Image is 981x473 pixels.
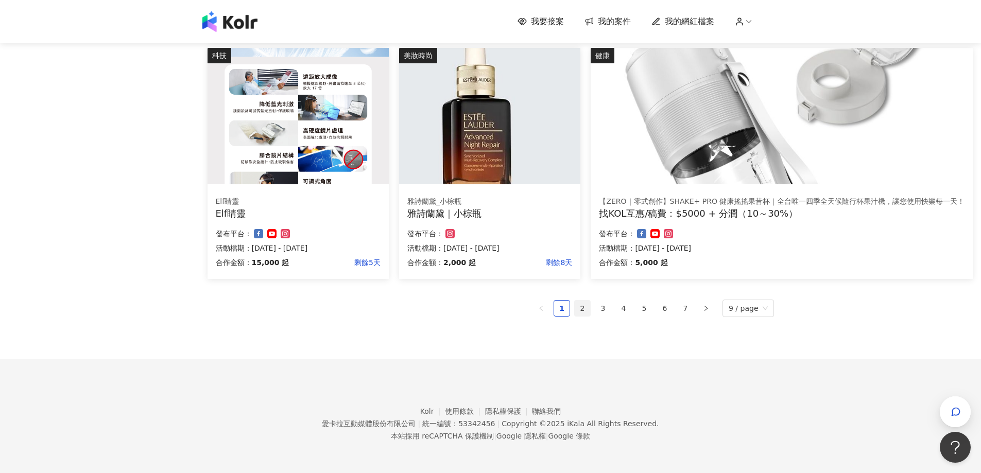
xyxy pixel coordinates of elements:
a: Google 條款 [548,432,590,440]
span: | [497,419,500,428]
a: 使用條款 [445,407,485,415]
a: 6 [657,301,673,316]
div: 科技 [208,48,231,63]
a: 3 [595,301,611,316]
p: 剩餘8天 [476,256,572,269]
div: 愛卡拉互動媒體股份有限公司 [322,419,416,428]
span: | [494,432,496,440]
p: 活動檔期：[DATE] - [DATE] [216,242,381,254]
span: 本站採用 reCAPTCHA 保護機制 [391,430,590,442]
a: Google 隱私權 [496,432,546,440]
img: Elf睛靈 [208,48,389,184]
li: 4 [615,300,632,317]
p: 發布平台： [599,227,635,240]
div: 健康 [591,48,614,63]
div: 找KOL互惠/稿費：$5000 + 分潤（10～30%） [599,207,965,220]
p: 15,000 起 [252,256,289,269]
a: 5 [636,301,652,316]
a: 4 [616,301,631,316]
img: logo [202,11,257,32]
button: right [698,300,714,317]
span: 我的網紅檔案 [665,16,714,27]
span: left [538,305,544,311]
a: 我要接案 [518,16,564,27]
div: 雅詩蘭黛｜小棕瓶 [407,207,572,220]
a: 我的案件 [584,16,631,27]
img: 【ZERO｜零式創作】SHAKE+ pro 健康搖搖果昔杯｜全台唯一四季全天候隨行杯果汁機，讓您使用快樂每一天！ [591,48,973,184]
li: Next Page [698,300,714,317]
div: 美妝時尚 [399,48,437,63]
li: Previous Page [533,300,549,317]
p: 合作金額： [407,256,443,269]
div: Copyright © 2025 All Rights Reserved. [502,419,659,428]
a: 聯絡我們 [532,407,561,415]
a: 我的網紅檔案 [651,16,714,27]
span: | [418,419,420,428]
li: 2 [574,300,591,317]
div: Page Size [722,300,774,317]
img: 雅詩蘭黛｜小棕瓶 [399,48,580,184]
p: 5,000 起 [635,256,667,269]
p: 活動檔期：[DATE] - [DATE] [599,242,965,254]
a: 隱私權保護 [485,407,532,415]
li: 6 [657,300,673,317]
span: | [546,432,548,440]
span: 我的案件 [598,16,631,27]
p: 合作金額： [599,256,635,269]
span: 9 / page [729,300,768,317]
a: 2 [575,301,590,316]
div: 統一編號：53342456 [422,419,495,428]
span: right [703,305,709,311]
div: Elf睛靈 [216,197,381,207]
a: 1 [554,301,570,316]
iframe: Help Scout Beacon - Open [940,432,971,463]
p: 2,000 起 [443,256,476,269]
a: Kolr [420,407,445,415]
div: Elf睛靈 [216,207,381,220]
span: 我要接案 [531,16,564,27]
li: 5 [636,300,652,317]
p: 合作金額： [216,256,252,269]
li: 7 [677,300,694,317]
a: iKala [567,419,584,428]
button: left [533,300,549,317]
div: 雅詩蘭黛_小棕瓶 [407,197,572,207]
p: 發布平台： [216,227,252,240]
p: 活動檔期：[DATE] - [DATE] [407,242,572,254]
li: 3 [595,300,611,317]
p: 發布平台： [407,227,443,240]
a: 7 [678,301,693,316]
div: 【ZERO｜零式創作】SHAKE+ PRO 健康搖搖果昔杯｜全台唯一四季全天候隨行杯果汁機，讓您使用快樂每一天！ [599,197,965,207]
p: 剩餘5天 [289,256,381,269]
li: 1 [554,300,570,317]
